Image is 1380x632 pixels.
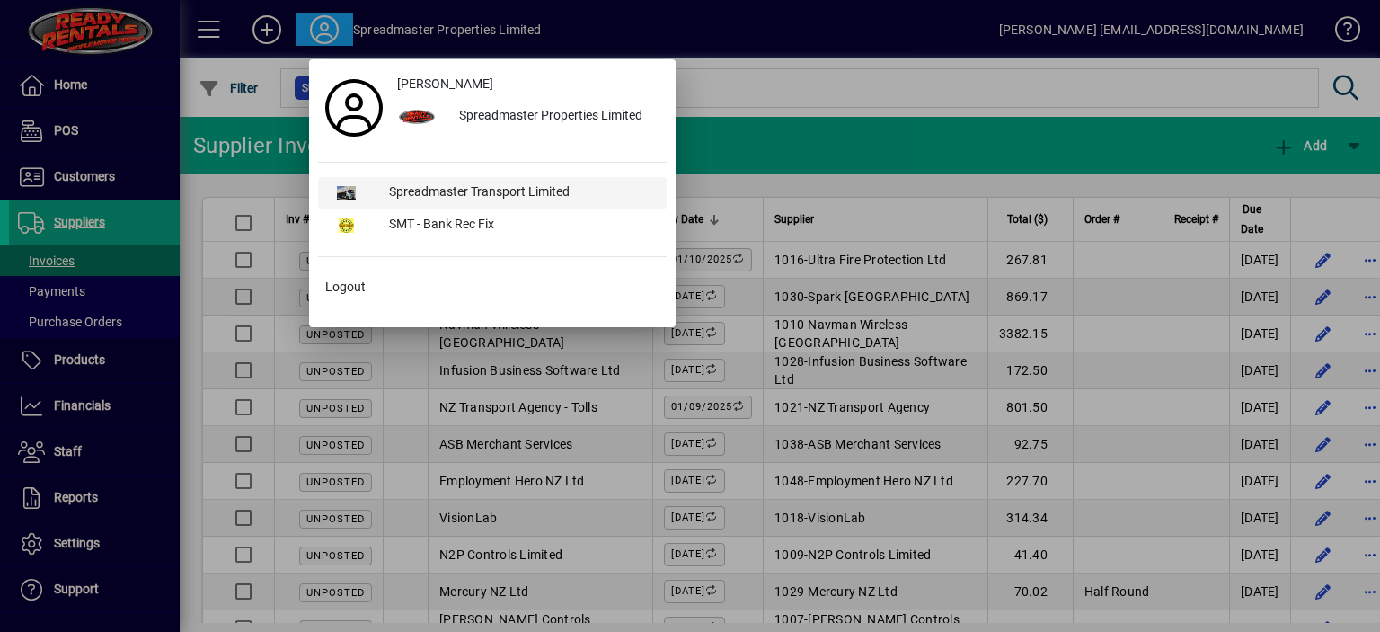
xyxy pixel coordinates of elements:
[318,92,390,124] a: Profile
[390,101,667,133] button: Spreadmaster Properties Limited
[318,209,667,242] button: SMT - Bank Rec Fix
[375,177,667,209] div: Spreadmaster Transport Limited
[318,271,667,304] button: Logout
[318,177,667,209] button: Spreadmaster Transport Limited
[325,278,366,297] span: Logout
[397,75,493,93] span: [PERSON_NAME]
[375,209,667,242] div: SMT - Bank Rec Fix
[445,101,667,133] div: Spreadmaster Properties Limited
[390,68,667,101] a: [PERSON_NAME]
